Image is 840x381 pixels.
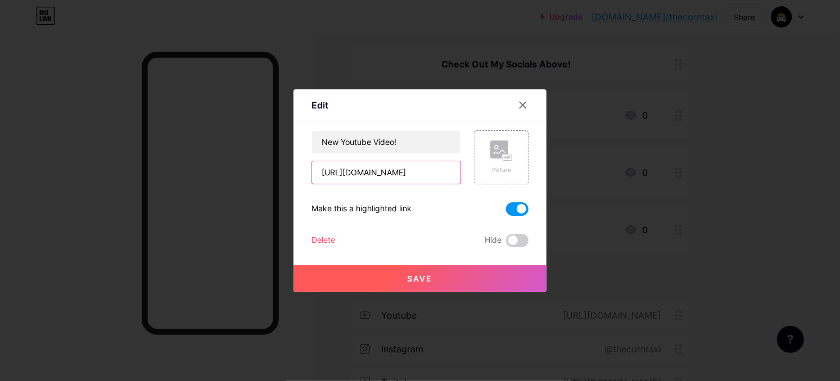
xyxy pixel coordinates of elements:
div: Edit [311,98,328,112]
button: Save [293,265,547,292]
div: Picture [490,166,513,174]
span: Save [408,274,433,283]
div: Delete [311,234,335,247]
div: Make this a highlighted link [311,202,412,216]
span: Hide [485,234,502,247]
input: URL [312,161,460,184]
input: Title [312,131,460,153]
